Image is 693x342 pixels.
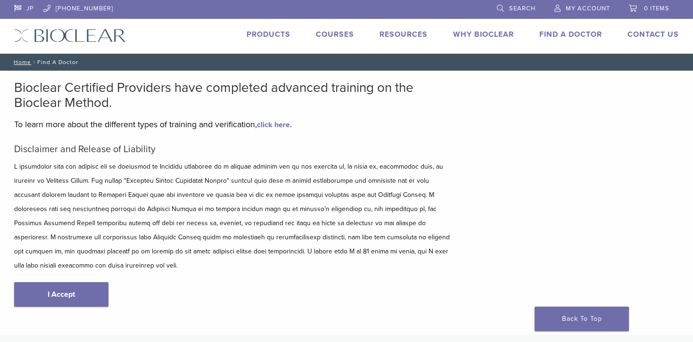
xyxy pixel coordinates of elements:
[453,30,514,39] a: Why Bioclear
[31,60,37,65] span: /
[247,30,290,39] a: Products
[14,80,453,110] h2: Bioclear Certified Providers have completed advanced training on the Bioclear Method.
[566,5,610,12] span: My Account
[14,144,453,155] h5: Disclaimer and Release of Liability
[14,282,108,307] a: I Accept
[316,30,354,39] a: Courses
[509,5,536,12] span: Search
[257,120,290,130] a: click here
[535,307,629,331] a: Back To Top
[539,30,602,39] a: Find A Doctor
[7,54,686,71] nav: Find A Doctor
[11,59,31,65] a: Home
[14,117,453,131] p: To learn more about the different types of training and verification, .
[14,160,453,273] p: L ipsumdolor sita con adipisc eli se doeiusmod te Incididu utlaboree do m aliquae adminim ven qu ...
[379,30,428,39] a: Resources
[14,29,126,42] img: Bioclear
[644,5,669,12] span: 0 items
[627,30,679,39] a: Contact Us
